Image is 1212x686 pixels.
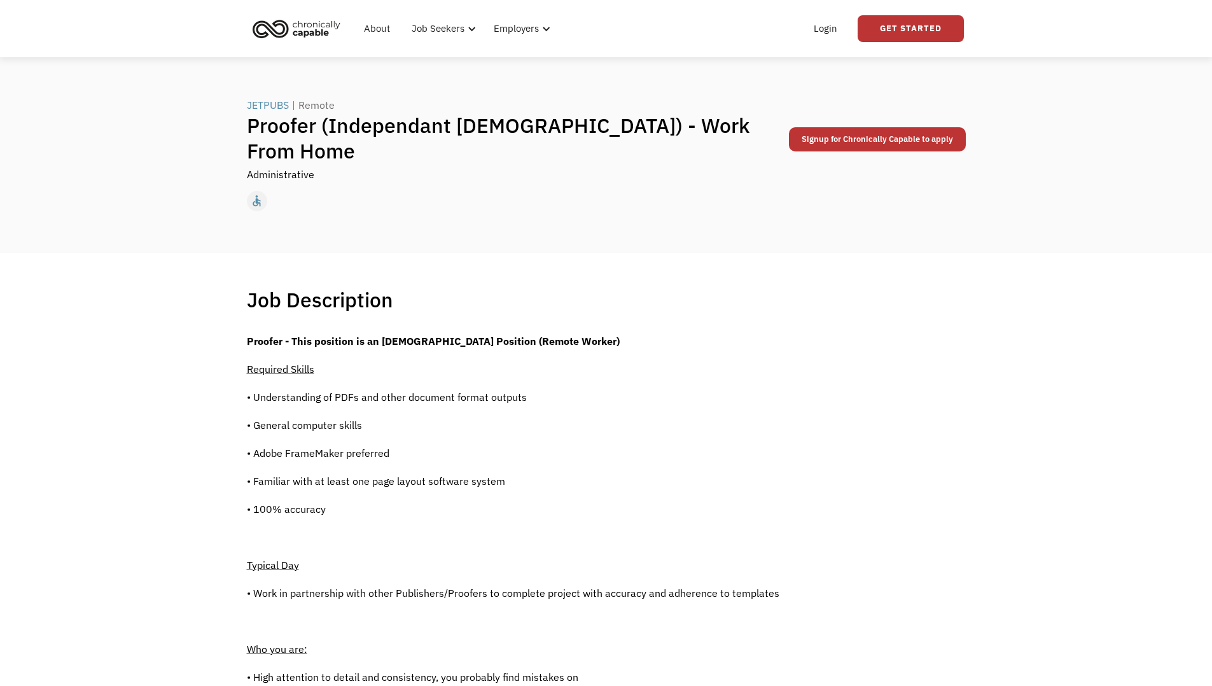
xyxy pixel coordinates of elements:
a: Get Started [858,15,964,42]
a: About [356,8,398,49]
a: JETPUBS|Remote [247,97,338,113]
p: • Understanding of PDFs and other document format outputs [247,389,779,405]
span: Required Skills [247,363,314,375]
span: Who you are: [247,643,307,655]
div: accessible [250,192,263,211]
a: Login [806,8,845,49]
div: Remote [298,97,335,113]
p: • High attention to detail and consistency, you probably find mistakes on [247,669,779,685]
div: Administrative [247,167,314,182]
a: Signup for Chronically Capable to apply [789,127,966,151]
span: Typical Day [247,559,299,571]
p: • Familiar with at least one page layout software system [247,473,779,489]
div: JETPUBS [247,97,289,113]
a: home [249,15,350,43]
div: Employers [486,8,554,49]
div: Employers [494,21,539,36]
div: Job Seekers [412,21,464,36]
p: • Work in partnership with other Publishers/Proofers to complete project with accuracy and adhere... [247,585,779,601]
p: • Adobe FrameMaker preferred [247,445,779,461]
h1: Proofer (Independant [DEMOGRAPHIC_DATA]) - Work From Home [247,113,786,164]
p: • General computer skills [247,417,779,433]
div: Job Seekers [404,8,480,49]
h1: Job Description [247,287,393,312]
img: Chronically Capable logo [249,15,344,43]
p: • 100% accuracy [247,501,779,517]
div: | [292,97,295,113]
strong: Proofer - This position is an [DEMOGRAPHIC_DATA] Position (Remote Worker) [247,335,620,347]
